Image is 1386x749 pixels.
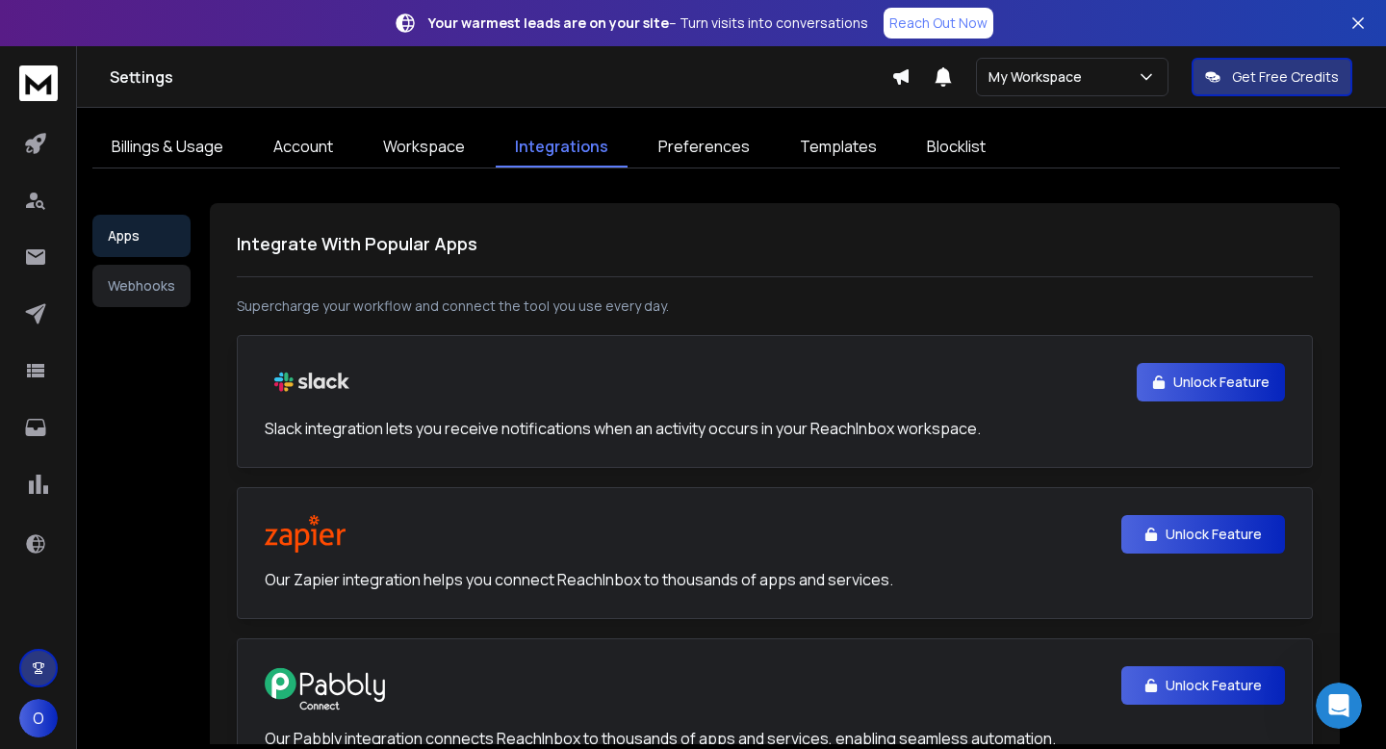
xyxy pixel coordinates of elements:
[31,524,192,535] div: [PERSON_NAME] • Just now
[31,170,300,245] div: You’ll get replies here and in your email: ✉️
[92,127,243,168] a: Billings & Usage
[61,601,76,616] button: Gif picker
[1121,666,1285,705] button: Unlock Feature
[19,65,58,101] img: logo
[908,127,1005,168] a: Blocklist
[889,13,988,33] p: Reach Out Now
[122,601,138,616] button: Start recording
[1121,515,1285,554] button: Unlock Feature
[110,65,891,89] h1: Settings
[92,265,191,307] button: Webhooks
[15,159,370,321] div: Box says…
[83,324,328,342] div: joined the conversation
[237,230,1313,257] h1: Integrate With Popular Apps
[496,127,628,168] a: Integrations
[31,396,300,509] div: Yes, you can integrate Slack with ReachInbox to receive notifications for your campaigns. You can...
[1166,525,1262,544] p: Unlock Feature
[58,323,77,343] img: Profile image for Raj
[16,560,369,593] textarea: Message…
[19,699,58,737] button: O
[237,297,1313,316] p: Supercharge your workflow and connect the tool you use every day.
[83,326,191,340] b: [PERSON_NAME]
[265,417,981,440] p: Slack integration lets you receive notifications when an activity occurs in your ReachInbox works...
[1173,373,1270,392] p: Unlock Feature
[31,472,274,506] a: [URL][DOMAIN_NAME]
[92,215,191,257] button: Apps
[781,127,896,168] a: Templates
[15,365,370,562] div: Raj says…
[301,8,338,44] button: Home
[30,601,45,616] button: Emoji picker
[639,127,769,168] a: Preferences
[1137,363,1285,401] button: Unlock Feature
[1316,683,1362,729] iframe: Intercom live chat
[15,321,370,365] div: Raj says…
[15,159,316,305] div: You’ll get replies here and in your email:✉️[EMAIL_ADDRESS][DOMAIN_NAME]The team will be back🕒[DATE]
[428,13,669,32] strong: Your warmest leads are on your site
[15,45,370,159] div: Olivia says…
[338,8,372,42] div: Close
[1166,676,1262,695] p: Unlock Feature
[31,210,184,245] b: [EMAIL_ADDRESS][DOMAIN_NAME]
[15,365,316,520] div: Hi [PERSON_NAME],Yes, you can integrate Slack with ReachInbox to receive notifications for your c...
[69,45,370,143] div: Hi is there a way to connect MS teams OR Slack to Reach? If something comes into reach it can sho...
[254,127,352,168] a: Account
[1192,58,1352,96] button: Get Free Credits
[884,8,993,39] a: Reach Out Now
[47,275,98,291] b: [DATE]
[1232,67,1339,87] p: Get Free Credits
[265,568,893,591] p: Our Zapier integration helps you connect ReachInbox to thousands of apps and services.
[93,18,121,33] h1: Box
[988,67,1090,87] p: My Workspace
[330,593,361,624] button: Send a message…
[31,256,300,294] div: The team will be back 🕒
[85,57,354,132] div: Hi is there a way to connect MS teams OR Slack to Reach? If something comes into reach it can sho...
[31,376,300,396] div: Hi [PERSON_NAME],
[55,11,86,41] img: Profile image for Box
[13,8,49,44] button: go back
[91,601,107,616] button: Upload attachment
[364,127,484,168] a: Workspace
[428,13,868,33] p: – Turn visits into conversations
